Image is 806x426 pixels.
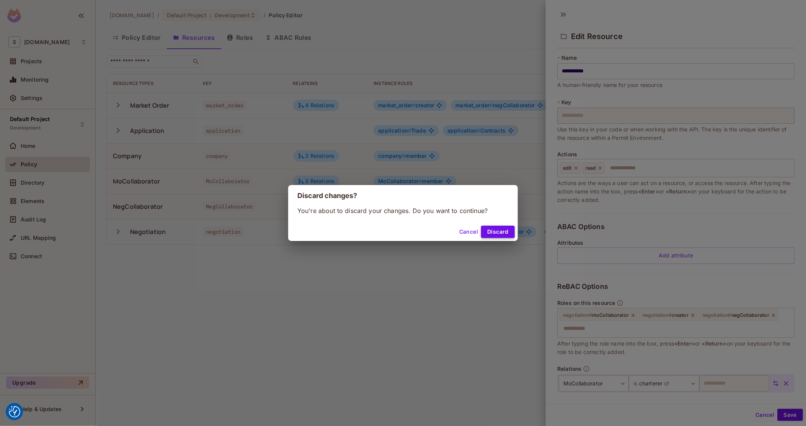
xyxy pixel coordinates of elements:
h2: Discard changes? [288,185,518,206]
img: Revisit consent button [9,406,20,418]
button: Consent Preferences [9,406,20,418]
button: Cancel [456,226,481,238]
button: Discard [481,226,515,238]
p: You're about to discard your changes. Do you want to continue? [297,206,509,215]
